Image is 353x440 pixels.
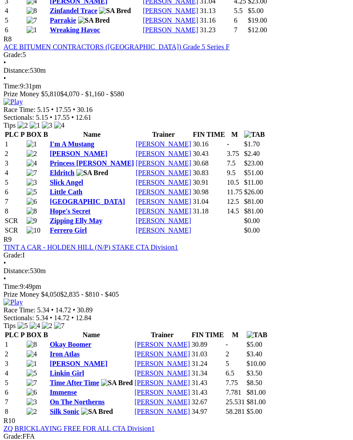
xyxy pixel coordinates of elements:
a: [PERSON_NAME] [136,150,191,157]
div: I [3,251,350,259]
a: [PERSON_NAME] [136,179,191,186]
img: 1 [27,26,37,34]
a: [PERSON_NAME] [136,159,191,167]
img: 3 [27,398,37,406]
td: 6 [4,388,25,397]
a: Slick Angel [50,179,83,186]
td: 31.18 [193,207,226,216]
span: $81.00 [244,198,263,205]
td: SCR [4,226,25,235]
span: • [50,314,52,322]
span: Grade: [3,433,23,440]
span: $26.00 [244,188,263,196]
a: Ferrero Girl [50,227,87,234]
span: 12.84 [75,314,91,322]
a: Linkin Girl [50,369,84,377]
span: $11.00 [244,179,263,186]
span: Distance: [3,67,30,74]
td: 34.97 [191,407,224,416]
td: 1 [4,140,25,149]
text: 14.5 [227,207,239,215]
span: Race Time: [3,106,35,113]
th: Trainer [134,331,190,339]
td: 30.83 [193,169,226,177]
td: 3 [4,159,25,168]
img: 3 [42,122,52,129]
span: P [20,131,25,138]
span: Grade: [3,251,23,259]
td: 8 [4,207,25,216]
img: 5 [27,369,37,377]
span: Sectionals: [3,114,34,121]
span: R9 [3,236,12,243]
div: 9:31pm [3,82,350,90]
a: Little Cath [50,188,82,196]
a: ZQ BRICKLAYING FREE FOR ALL CTA Division1 [3,425,155,432]
div: 530m [3,267,350,275]
a: [PERSON_NAME] [143,7,198,14]
th: M [225,331,245,339]
a: Zinfandel Trace [50,7,97,14]
span: 14.72 [55,306,71,314]
td: 1 [4,340,25,349]
text: 6 [234,17,238,24]
td: 31.43 [191,379,224,387]
img: 5 [27,188,37,196]
span: • [73,306,75,314]
img: 4 [30,322,40,330]
text: 5 [226,360,229,367]
img: 6 [27,198,37,206]
span: 12.61 [75,114,91,121]
img: SA Bred [101,379,133,387]
text: 11.75 [227,188,242,196]
td: 3 [4,359,25,368]
text: 2 [226,350,229,358]
th: Name [49,130,134,139]
img: 7 [27,379,37,387]
img: SA Bred [76,169,108,177]
a: [PERSON_NAME] [143,26,198,34]
a: [PERSON_NAME] [143,17,198,24]
span: Time: [3,283,20,290]
text: 25.531 [226,398,245,406]
span: Sectionals: [3,314,34,322]
th: FIN TIME [193,130,226,139]
a: Wreaking Havoc [50,26,100,34]
a: [PERSON_NAME] [135,379,190,386]
a: [PERSON_NAME] [135,408,190,415]
img: 9 [27,217,37,225]
span: $81.00 [244,207,263,215]
a: [PERSON_NAME] [50,150,107,157]
span: $81.00 [247,389,266,396]
a: Iron Atlas [50,350,80,358]
td: 30.89 [191,340,224,349]
td: 32.67 [191,398,224,406]
span: • [3,259,6,267]
div: Prize Money $5,810 [3,90,350,98]
th: Trainer [135,130,191,139]
text: 12.5 [227,198,239,205]
td: 31.24 [191,359,224,368]
td: 4 [4,369,25,378]
td: 31.23 [200,26,233,34]
img: 2 [17,122,28,129]
img: 10 [27,227,41,234]
span: $81.00 [247,398,266,406]
text: - [226,341,228,348]
img: 1 [27,360,37,368]
span: 30.89 [77,306,93,314]
a: Okay Boomer [50,341,92,348]
span: BOX [27,331,42,338]
a: Time After Time [50,379,99,386]
td: 4 [4,7,25,15]
div: 9:49pm [3,283,350,291]
img: 1 [27,140,37,148]
text: 58.281 [226,408,245,415]
a: [PERSON_NAME] [136,207,191,215]
img: SA Bred [99,7,131,15]
span: Tips [3,122,16,129]
a: [PERSON_NAME] [135,398,190,406]
span: $0.00 [244,217,260,224]
a: [PERSON_NAME] [135,341,190,348]
span: $23.00 [244,159,263,167]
